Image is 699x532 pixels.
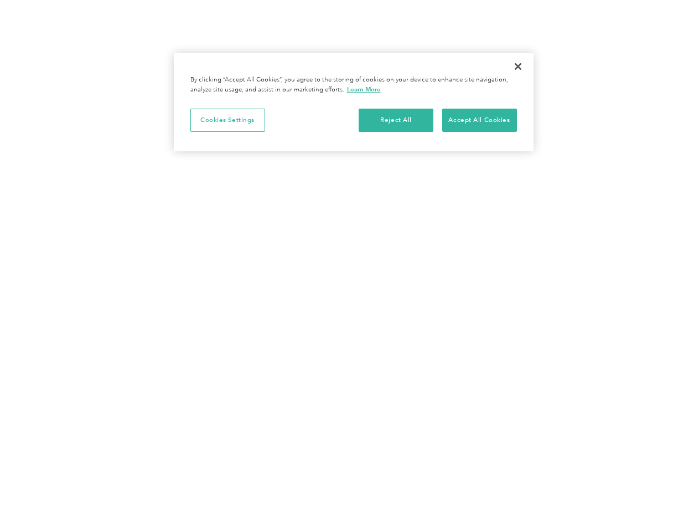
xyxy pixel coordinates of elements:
div: Cookie banner [174,53,534,151]
div: Privacy [174,53,534,151]
button: Close [506,54,530,79]
button: Accept All Cookies [442,109,517,132]
a: More information about your privacy, opens in a new tab [347,85,381,93]
div: By clicking “Accept All Cookies”, you agree to the storing of cookies on your device to enhance s... [190,75,517,95]
button: Cookies Settings [190,109,265,132]
button: Reject All [359,109,433,132]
